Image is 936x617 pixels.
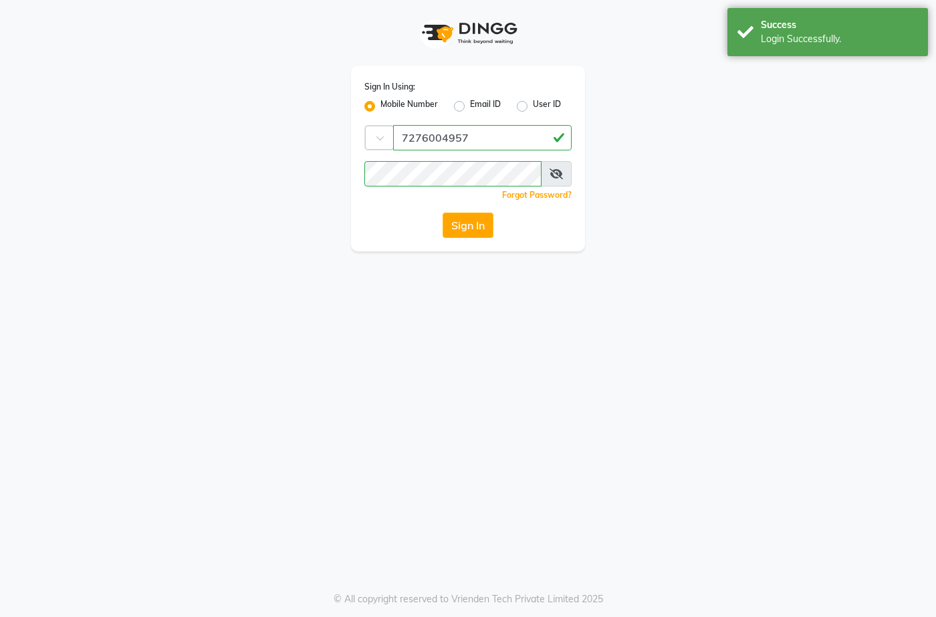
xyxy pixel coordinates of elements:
[380,98,438,114] label: Mobile Number
[443,213,493,238] button: Sign In
[761,18,918,32] div: Success
[364,81,415,93] label: Sign In Using:
[533,98,561,114] label: User ID
[393,125,572,150] input: Username
[502,190,572,200] a: Forgot Password?
[364,161,542,187] input: Username
[470,98,501,114] label: Email ID
[761,32,918,46] div: Login Successfully.
[415,13,521,53] img: logo1.svg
